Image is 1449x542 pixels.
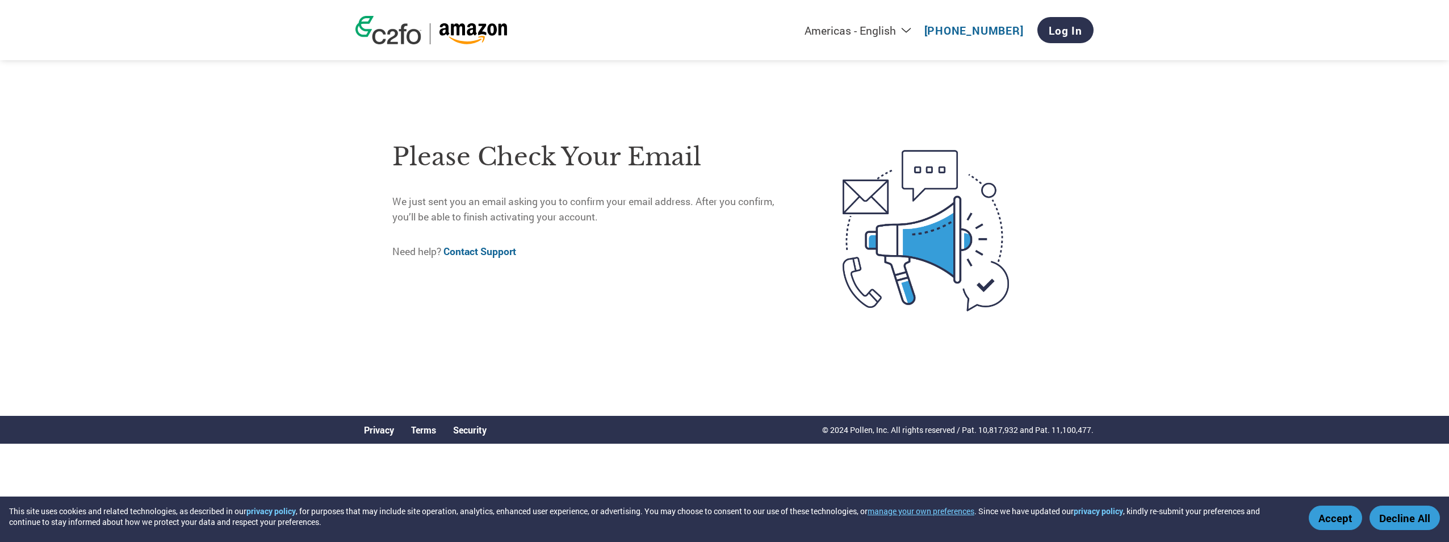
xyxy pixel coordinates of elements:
[392,194,795,224] p: We just sent you an email asking you to confirm your email address. After you confirm, you’ll be ...
[924,23,1024,37] a: [PHONE_NUMBER]
[439,23,508,44] img: Amazon
[392,244,795,259] p: Need help?
[1309,506,1362,530] button: Accept
[1370,506,1440,530] button: Decline All
[795,130,1057,332] img: open-email
[868,506,974,516] button: manage your own preferences
[453,424,487,436] a: Security
[246,506,296,516] a: privacy policy
[1074,506,1123,516] a: privacy policy
[355,16,421,44] img: c2fo logo
[1037,17,1094,43] a: Log In
[392,139,795,176] h1: Please check your email
[411,424,436,436] a: Terms
[9,506,1292,527] div: This site uses cookies and related technologies, as described in our , for purposes that may incl...
[822,424,1094,436] p: © 2024 Pollen, Inc. All rights reserved / Pat. 10,817,932 and Pat. 11,100,477.
[364,424,394,436] a: Privacy
[443,245,516,258] a: Contact Support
